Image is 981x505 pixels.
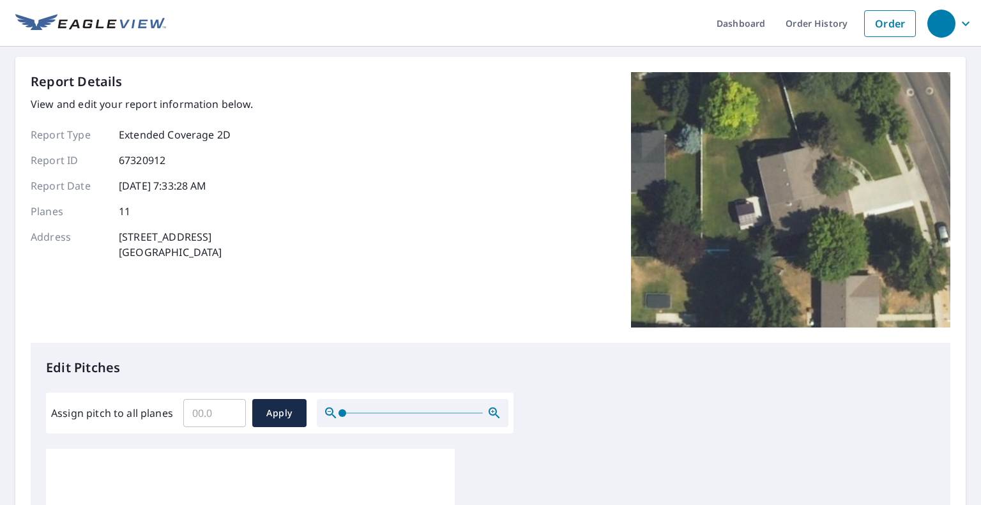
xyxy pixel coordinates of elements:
[31,127,107,142] p: Report Type
[15,14,166,33] img: EV Logo
[31,204,107,219] p: Planes
[31,153,107,168] p: Report ID
[631,72,950,328] img: Top image
[51,405,173,421] label: Assign pitch to all planes
[252,399,307,427] button: Apply
[31,229,107,260] p: Address
[864,10,916,37] a: Order
[119,178,207,193] p: [DATE] 7:33:28 AM
[31,96,254,112] p: View and edit your report information below.
[31,72,123,91] p: Report Details
[119,127,231,142] p: Extended Coverage 2D
[119,153,165,168] p: 67320912
[31,178,107,193] p: Report Date
[46,358,935,377] p: Edit Pitches
[119,204,130,219] p: 11
[183,395,246,431] input: 00.0
[262,405,296,421] span: Apply
[119,229,222,260] p: [STREET_ADDRESS] [GEOGRAPHIC_DATA]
